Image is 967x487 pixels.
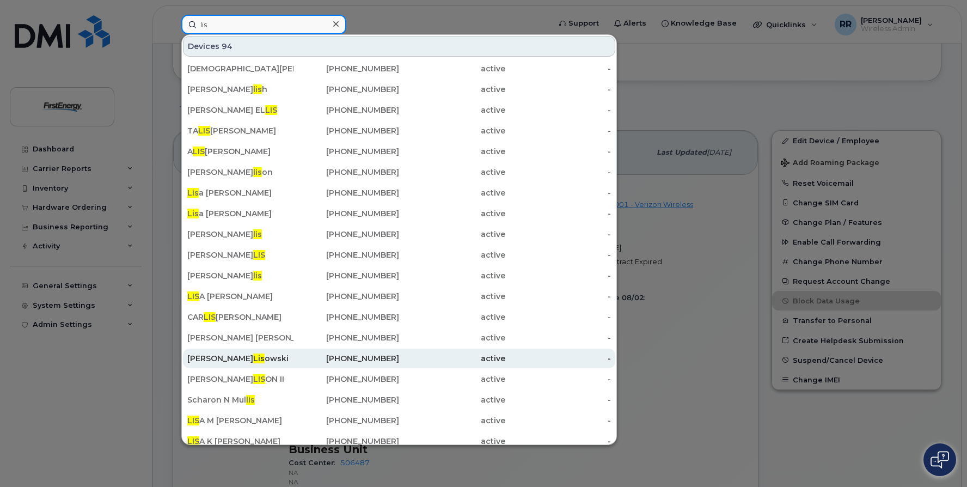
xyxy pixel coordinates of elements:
div: - [505,84,611,95]
a: [PERSON_NAME] ELLIS[PHONE_NUMBER]active- [183,100,615,120]
div: [PERSON_NAME] [187,229,293,240]
div: [PHONE_NUMBER] [293,332,400,343]
div: active [399,374,505,385]
div: - [505,353,611,364]
span: LIS [187,416,199,425]
div: [PERSON_NAME] on [187,167,293,178]
div: [PHONE_NUMBER] [293,436,400,447]
div: active [399,291,505,302]
a: LISA [PERSON_NAME][PHONE_NUMBER]active- [183,287,615,306]
span: LIS [265,105,277,115]
div: - [505,436,611,447]
div: A [PERSON_NAME] [187,291,293,302]
div: active [399,84,505,95]
div: [PERSON_NAME] ON II [187,374,293,385]
div: - [505,270,611,281]
div: [PERSON_NAME] EL [187,105,293,115]
div: - [505,105,611,115]
a: [PERSON_NAME]LISON II[PHONE_NUMBER]active- [183,369,615,389]
div: - [505,332,611,343]
span: 94 [222,41,232,52]
div: [PERSON_NAME] h [187,84,293,95]
span: LIS [253,250,265,260]
div: active [399,208,505,219]
div: [DEMOGRAPHIC_DATA][PERSON_NAME] [187,63,293,74]
div: Scharon N Mul [187,394,293,405]
div: [PHONE_NUMBER] [293,208,400,219]
div: active [399,63,505,74]
a: Lisa [PERSON_NAME][PHONE_NUMBER]active- [183,204,615,223]
div: A K [PERSON_NAME] [187,436,293,447]
span: lis [253,167,262,177]
div: - [505,312,611,322]
div: [PERSON_NAME] [187,249,293,260]
div: active [399,415,505,426]
a: Scharon N Mullis[PHONE_NUMBER]active- [183,390,615,410]
a: LISA K [PERSON_NAME][PHONE_NUMBER]active- [183,431,615,451]
div: - [505,291,611,302]
div: [PHONE_NUMBER] [293,146,400,157]
div: A M [PERSON_NAME] [187,415,293,426]
a: [PERSON_NAME] [PERSON_NAME]I[PHONE_NUMBER]active- [183,328,615,348]
div: a [PERSON_NAME] [187,208,293,219]
span: Lis [187,188,199,198]
div: active [399,353,505,364]
a: [PERSON_NAME]LIS[PHONE_NUMBER]active- [183,245,615,265]
div: - [505,249,611,260]
div: - [505,125,611,136]
div: active [399,167,505,178]
div: TA [PERSON_NAME] [187,125,293,136]
a: [PERSON_NAME]lis[PHONE_NUMBER]active- [183,224,615,244]
div: - [505,187,611,198]
div: [PHONE_NUMBER] [293,312,400,322]
span: lis [253,229,262,239]
a: [PERSON_NAME]Lisowski[PHONE_NUMBER]active- [183,349,615,368]
span: lis [253,271,262,281]
span: LIS [204,312,216,322]
span: LIS [253,374,265,384]
div: - [505,374,611,385]
div: [PHONE_NUMBER] [293,105,400,115]
span: Lis [253,354,265,363]
div: active [399,312,505,322]
div: - [505,415,611,426]
div: - [505,229,611,240]
a: [DEMOGRAPHIC_DATA][PERSON_NAME][PHONE_NUMBER]active- [183,59,615,78]
div: active [399,394,505,405]
div: [PHONE_NUMBER] [293,353,400,364]
a: CARLIS[PERSON_NAME][PHONE_NUMBER]active- [183,307,615,327]
div: [PHONE_NUMBER] [293,167,400,178]
div: - [505,208,611,219]
div: active [399,105,505,115]
div: [PHONE_NUMBER] [293,270,400,281]
span: LIS [198,126,210,136]
div: active [399,270,505,281]
div: active [399,187,505,198]
div: active [399,436,505,447]
a: ALIS[PERSON_NAME][PHONE_NUMBER]active- [183,142,615,161]
div: active [399,332,505,343]
div: CAR [PERSON_NAME] [187,312,293,322]
a: [PERSON_NAME]lish[PHONE_NUMBER]active- [183,80,615,99]
div: [PHONE_NUMBER] [293,415,400,426]
div: active [399,125,505,136]
span: Lis [187,209,199,218]
div: - [505,63,611,74]
div: - [505,146,611,157]
div: [PHONE_NUMBER] [293,394,400,405]
div: [PHONE_NUMBER] [293,249,400,260]
div: active [399,229,505,240]
a: [PERSON_NAME]lison[PHONE_NUMBER]active- [183,162,615,182]
span: LIS [187,291,199,301]
div: [PERSON_NAME] owski [187,353,293,364]
div: [PHONE_NUMBER] [293,374,400,385]
div: - [505,167,611,178]
div: [PHONE_NUMBER] [293,187,400,198]
div: [PERSON_NAME] [PERSON_NAME] I [187,332,293,343]
div: - [505,394,611,405]
div: [PERSON_NAME] [187,270,293,281]
div: [PHONE_NUMBER] [293,125,400,136]
a: TALIS[PERSON_NAME][PHONE_NUMBER]active- [183,121,615,141]
a: Lisa [PERSON_NAME][PHONE_NUMBER]active- [183,183,615,203]
div: [PHONE_NUMBER] [293,229,400,240]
